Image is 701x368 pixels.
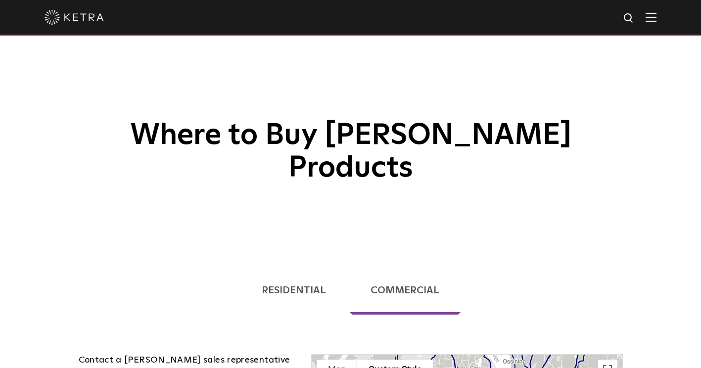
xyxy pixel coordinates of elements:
h1: Where to Buy [PERSON_NAME] Products [71,45,630,184]
a: Commercial [350,266,461,315]
img: ketra-logo-2019-white [45,10,104,25]
img: search icon [623,12,635,25]
img: Hamburger%20Nav.svg [646,12,656,22]
a: Residential [241,266,347,315]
